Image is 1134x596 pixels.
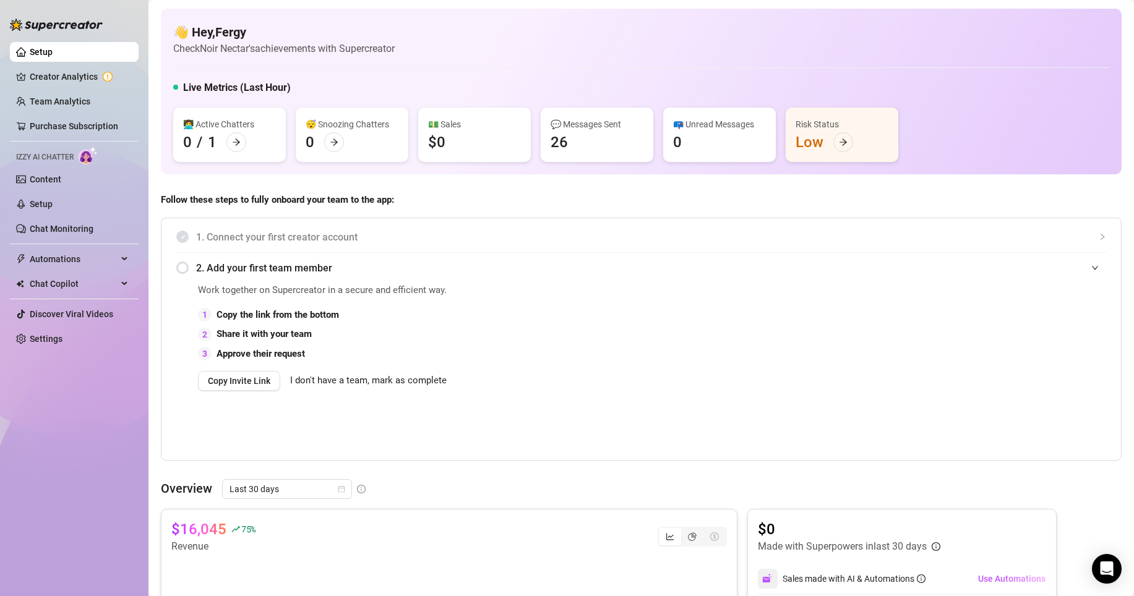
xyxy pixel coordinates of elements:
article: Revenue [171,539,256,554]
article: $16,045 [171,519,226,539]
div: Open Intercom Messenger [1092,554,1122,584]
div: 😴 Snoozing Chatters [306,117,398,131]
span: collapsed [1099,233,1106,241]
div: 2. Add your first team member [176,253,1106,283]
article: Overview [161,479,212,498]
strong: Follow these steps to fully onboard your team to the app: [161,194,394,205]
img: logo-BBDzfeDw.svg [10,19,103,31]
button: Use Automations [977,569,1046,589]
div: Sales made with AI & Automations [783,572,926,585]
div: 💵 Sales [428,117,521,131]
h4: 👋 Hey, Fergy [173,23,395,41]
img: svg%3e [762,573,773,584]
span: pie-chart [688,532,697,541]
iframe: Adding Team Members [859,283,1106,441]
span: arrow-right [839,138,848,147]
div: 1 [208,132,217,152]
span: calendar [338,485,345,493]
span: Use Automations [978,574,1046,584]
a: Content [30,174,61,184]
span: thunderbolt [16,254,26,264]
article: Made with Superpowers in last 30 days [758,539,927,554]
div: 1. Connect your first creator account [176,222,1106,252]
div: 2 [198,328,212,341]
article: $0 [758,519,940,539]
span: info-circle [357,485,366,493]
strong: Copy the link from the bottom [217,309,339,320]
span: info-circle [917,574,926,583]
strong: Approve their request [217,348,305,359]
a: Setup [30,47,53,57]
div: Risk Status [796,117,888,131]
span: Work together on Supercreator in a secure and efficient way. [198,283,828,298]
div: 3 [198,347,212,360]
span: I don't have a team, mark as complete [290,373,447,388]
span: rise [231,525,240,534]
span: Last 30 days [230,480,345,498]
a: Purchase Subscription [30,121,118,131]
a: Settings [30,334,62,344]
span: 2. Add your first team member [196,260,1106,276]
span: 1. Connect your first creator account [196,229,1106,245]
article: Check Noir Nectar's achievements with Supercreator [173,41,395,56]
span: dollar-circle [710,532,719,541]
span: expanded [1091,264,1099,271]
span: Automations [30,249,118,269]
img: Chat Copilot [16,279,24,288]
span: Izzy AI Chatter [16,151,74,163]
div: 0 [306,132,314,152]
a: Creator Analytics exclamation-circle [30,67,129,87]
div: 26 [551,132,568,152]
div: 0 [183,132,192,152]
button: Copy Invite Link [198,371,280,391]
span: Chat Copilot [30,274,118,294]
span: 75 % [241,523,256,535]
div: 💬 Messages Sent [551,117,643,131]
span: info-circle [932,542,940,551]
div: 1 [198,308,212,321]
span: line-chart [666,532,674,541]
a: Team Analytics [30,96,90,106]
span: arrow-right [232,138,241,147]
a: Setup [30,199,53,209]
a: Chat Monitoring [30,224,93,234]
div: 👩‍💻 Active Chatters [183,117,276,131]
a: Discover Viral Videos [30,309,113,319]
strong: Share it with your team [217,328,312,339]
div: 📪 Unread Messages [673,117,766,131]
img: AI Chatter [79,147,98,164]
span: Copy Invite Link [208,376,270,386]
div: 0 [673,132,682,152]
h5: Live Metrics (Last Hour) [183,80,291,95]
div: segmented control [658,527,727,547]
span: arrow-right [330,138,338,147]
div: $0 [428,132,445,152]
